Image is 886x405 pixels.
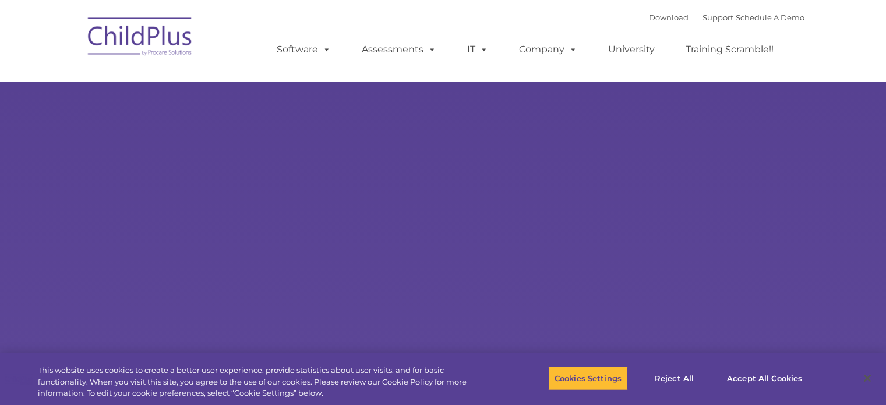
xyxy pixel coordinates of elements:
[855,365,880,391] button: Close
[507,38,589,61] a: Company
[350,38,448,61] a: Assessments
[649,13,804,22] font: |
[38,365,488,399] div: This website uses cookies to create a better user experience, provide statistics about user visit...
[265,38,343,61] a: Software
[721,366,809,390] button: Accept All Cookies
[548,366,628,390] button: Cookies Settings
[596,38,666,61] a: University
[703,13,733,22] a: Support
[649,13,689,22] a: Download
[82,9,199,68] img: ChildPlus by Procare Solutions
[674,38,785,61] a: Training Scramble!!
[638,366,711,390] button: Reject All
[456,38,500,61] a: IT
[736,13,804,22] a: Schedule A Demo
